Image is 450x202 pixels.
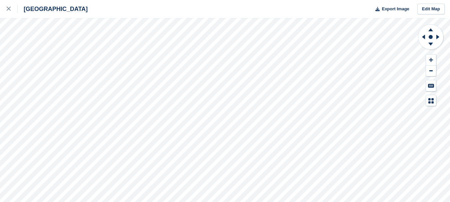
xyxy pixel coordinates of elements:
a: Edit Map [417,4,445,15]
button: Zoom Out [426,66,436,77]
button: Map Legend [426,95,436,106]
span: Export Image [382,6,409,12]
div: [GEOGRAPHIC_DATA] [18,5,88,13]
button: Zoom In [426,55,436,66]
button: Keyboard Shortcuts [426,80,436,91]
button: Export Image [371,4,409,15]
